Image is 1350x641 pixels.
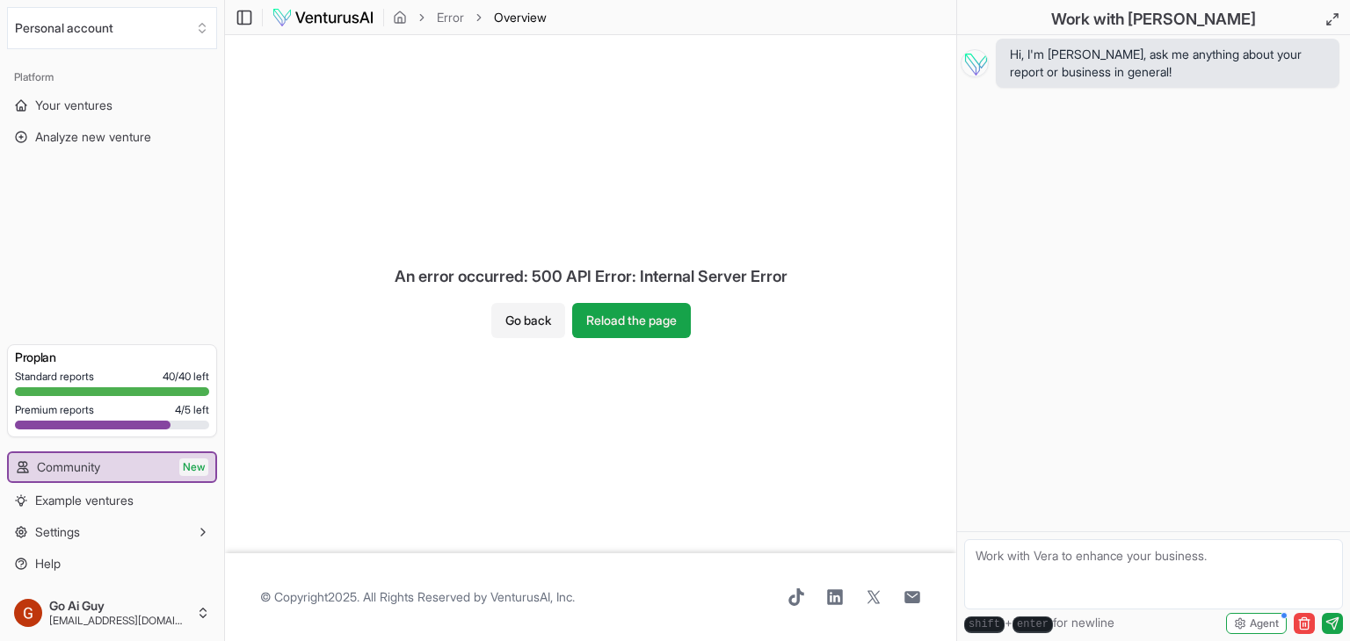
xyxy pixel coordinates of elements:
[272,7,374,28] img: logo
[15,403,94,417] span: Premium reports
[491,303,565,338] button: Go back
[163,370,209,384] span: 40 / 40 left
[7,486,217,515] a: Example ventures
[35,555,61,573] span: Help
[7,91,217,119] a: Your ventures
[15,349,209,366] h3: Pro plan
[1012,616,1053,633] kbd: enter
[7,7,217,49] button: Select an organization
[260,588,575,606] span: © Copyright 2025 . All Rights Reserved by .
[437,9,464,26] a: Error
[35,492,134,509] span: Example ventures
[964,616,1005,633] kbd: shift
[1226,613,1287,634] button: Agent
[7,63,217,91] div: Platform
[37,458,100,476] span: Community
[393,9,547,26] nav: breadcrumb
[175,403,209,417] span: 4 / 5 left
[572,303,691,338] button: Reload the page
[49,598,189,614] span: Go Ai Guy
[381,250,802,303] div: An error occurred: 500 API Error: Internal Server Error
[35,97,112,114] span: Your ventures
[490,589,572,604] a: VenturusAI, Inc
[964,614,1114,633] span: + for newline
[7,518,217,546] button: Settings
[14,599,42,627] img: ACg8ocLXo_uCDkdd4UjQl0nb1Qr5rYo2qLhD-JMkRUQg6JFSXGkVaw=s96-c
[1250,616,1279,630] span: Agent
[7,123,217,151] a: Analyze new venture
[49,614,189,628] span: [EMAIL_ADDRESS][DOMAIN_NAME]
[7,592,217,634] button: Go Ai Guy[EMAIL_ADDRESS][DOMAIN_NAME]
[1010,46,1325,81] span: Hi, I'm [PERSON_NAME], ask me anything about your report or business in general!
[1051,7,1256,32] h2: Work with [PERSON_NAME]
[961,49,989,77] img: Vera
[7,550,217,578] a: Help
[179,458,208,476] span: New
[9,453,215,481] a: CommunityNew
[15,370,94,384] span: Standard reports
[35,523,80,541] span: Settings
[494,9,547,26] span: Overview
[35,128,151,146] span: Analyze new venture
